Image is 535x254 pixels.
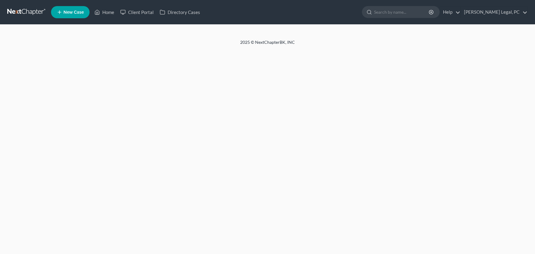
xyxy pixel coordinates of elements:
input: Search by name... [374,6,430,18]
a: [PERSON_NAME] Legal, PC [461,7,527,18]
span: New Case [63,10,84,15]
a: Directory Cases [157,7,203,18]
div: 2025 © NextChapterBK, INC [94,39,441,50]
a: Help [440,7,460,18]
a: Home [91,7,117,18]
a: Client Portal [117,7,157,18]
